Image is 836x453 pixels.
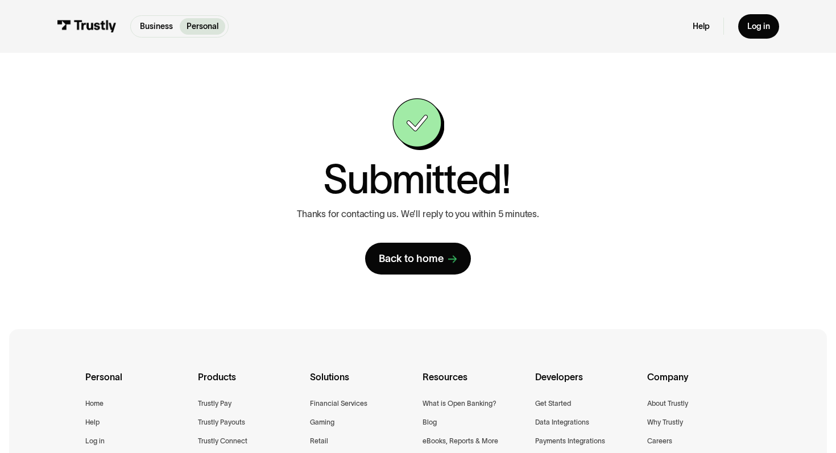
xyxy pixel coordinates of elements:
a: About Trustly [647,398,688,410]
div: Company [647,369,751,398]
h1: Submitted! [323,159,511,200]
div: Developers [535,369,639,398]
a: Log in [738,14,779,39]
a: Payments Integrations [535,435,605,447]
div: Personal [85,369,189,398]
a: Home [85,398,104,410]
a: Trustly Connect [198,435,247,447]
a: Retail [310,435,328,447]
a: Log in [85,435,105,447]
a: Blog [423,417,437,429]
div: Resources [423,369,526,398]
a: Trustly Pay [198,398,231,410]
a: eBooks, Reports & More [423,435,498,447]
div: Log in [747,21,770,31]
p: Business [140,20,173,32]
p: Thanks for contacting us. We’ll reply to you within 5 minutes. [297,209,539,219]
a: Data Integrations [535,417,589,429]
a: Careers [647,435,672,447]
a: Back to home [365,243,471,275]
a: Gaming [310,417,334,429]
a: Financial Services [310,398,367,410]
div: Solutions [310,369,413,398]
a: Why Trustly [647,417,683,429]
a: Get Started [535,398,571,410]
a: Help [85,417,100,429]
div: Products [198,369,301,398]
img: Trustly Logo [57,20,117,32]
a: Help [693,21,710,31]
div: Back to home [379,252,444,265]
a: Personal [180,18,225,35]
p: Personal [187,20,218,32]
a: Business [133,18,180,35]
a: What is Open Banking? [423,398,496,410]
a: Trustly Payouts [198,417,245,429]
